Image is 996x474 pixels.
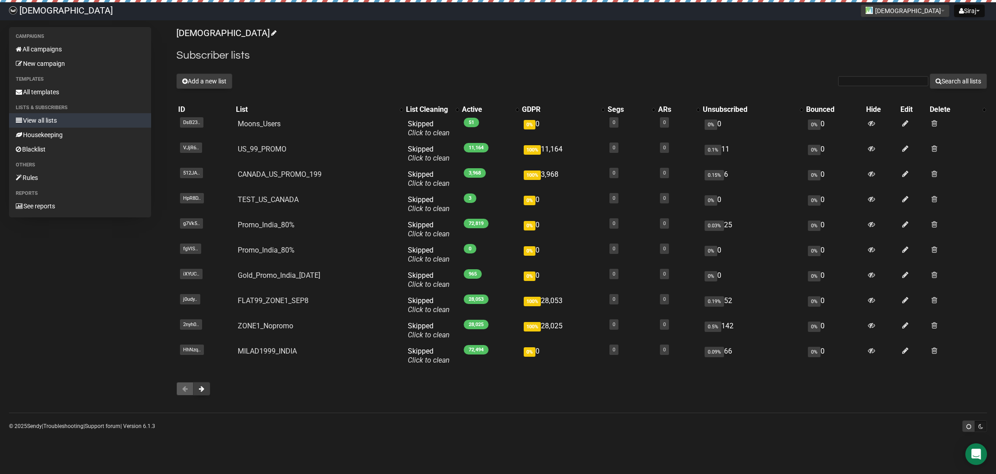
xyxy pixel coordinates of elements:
th: Unsubscribed: No sort applied, activate to apply an ascending sort [701,103,804,116]
span: 100% [524,322,541,331]
span: HpR8D.. [180,193,204,203]
a: Click to clean [408,129,450,137]
a: Troubleshooting [43,423,83,429]
div: Hide [866,105,897,114]
span: 0% [705,120,717,130]
a: 0 [663,170,666,176]
span: 0% [524,221,535,230]
span: 0% [808,296,821,307]
a: 0 [663,195,666,201]
span: 0% [705,195,717,206]
a: Click to clean [408,331,450,339]
span: 0% [808,170,821,180]
span: 3,968 [464,168,486,178]
td: 0 [804,141,864,166]
span: fgVlS.. [180,244,201,254]
li: Campaigns [9,31,151,42]
div: Edit [900,105,926,114]
span: 0% [808,347,821,357]
li: Lists & subscribers [9,102,151,113]
th: GDPR: No sort applied, activate to apply an ascending sort [520,103,606,116]
span: 28,053 [464,295,489,304]
td: 0 [804,166,864,192]
li: Templates [9,74,151,85]
a: See reports [9,199,151,213]
td: 66 [701,343,804,368]
span: 0 [464,244,476,253]
a: Click to clean [408,255,450,263]
button: Siraj [954,5,985,17]
span: 72,819 [464,219,489,228]
td: 0 [520,242,606,267]
a: Click to clean [408,280,450,289]
span: Skipped [408,120,450,137]
h2: Subscriber lists [176,47,987,64]
span: Skipped [408,170,450,188]
div: Delete [930,105,978,114]
td: 0 [804,116,864,141]
a: 0 [663,120,666,125]
span: 0% [524,196,535,205]
div: Bounced [806,105,862,114]
span: 0.5% [705,322,721,332]
span: 11,164 [464,143,489,152]
a: Promo_India_80% [238,246,295,254]
a: FLAT99_ZONE1_SEP8 [238,296,309,305]
td: 3,968 [520,166,606,192]
a: Click to clean [408,356,450,364]
a: 0 [663,322,666,327]
div: List [236,105,395,114]
a: Moons_Users [238,120,281,128]
a: Gold_Promo_India_[DATE] [238,271,320,280]
a: Rules [9,170,151,185]
a: 0 [613,221,615,226]
td: 0 [804,267,864,293]
img: 61ace9317f7fa0068652623cbdd82cc4 [9,6,17,14]
span: 0% [705,246,717,256]
span: 100% [524,145,541,155]
div: Unsubscribed [703,105,795,114]
span: 512JA.. [180,168,203,178]
span: 0% [808,120,821,130]
span: 100% [524,297,541,306]
span: 0% [808,221,821,231]
span: 0.09% [705,347,724,357]
span: 0% [524,272,535,281]
a: MILAD1999_INDIA [238,347,297,355]
div: Segs [608,105,647,114]
a: 0 [613,271,615,277]
span: 0% [808,195,821,206]
div: List Cleaning [406,105,451,114]
td: 0 [701,192,804,217]
span: 28,025 [464,320,489,329]
td: 0 [701,267,804,293]
div: ID [178,105,233,114]
a: Click to clean [408,230,450,238]
span: Skipped [408,347,450,364]
span: 0% [808,271,821,281]
a: 0 [663,271,666,277]
span: 51 [464,118,479,127]
td: 0 [804,343,864,368]
a: Click to clean [408,305,450,314]
a: 0 [613,120,615,125]
a: View all lists [9,113,151,128]
a: Promo_India_80% [238,221,295,229]
td: 11,164 [520,141,606,166]
span: 0.15% [705,170,724,180]
span: Skipped [408,322,450,339]
td: 0 [804,293,864,318]
td: 0 [701,116,804,141]
a: Click to clean [408,179,450,188]
th: Active: No sort applied, activate to apply an ascending sort [460,103,520,116]
th: Edit: No sort applied, sorting is disabled [899,103,928,116]
span: 0% [808,322,821,332]
span: 0% [808,145,821,155]
span: Skipped [408,145,450,162]
a: 0 [613,170,615,176]
th: ID: No sort applied, sorting is disabled [176,103,235,116]
a: New campaign [9,56,151,71]
span: Skipped [408,271,450,289]
a: Click to clean [408,204,450,213]
th: Bounced: No sort applied, sorting is disabled [804,103,864,116]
